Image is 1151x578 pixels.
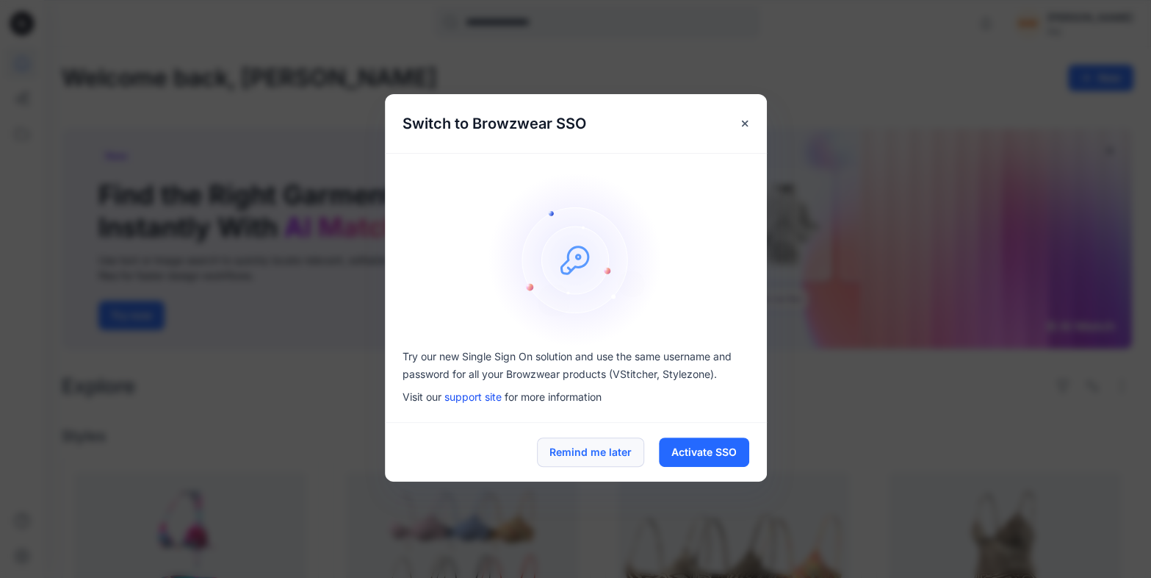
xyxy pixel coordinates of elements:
img: onboarding-sz2.1ef2cb9c.svg [488,171,664,348]
a: support site [444,390,502,403]
p: Visit our for more information [403,389,749,404]
h5: Switch to Browzwear SSO [385,94,604,153]
button: Remind me later [537,438,644,467]
button: Activate SSO [659,438,749,467]
p: Try our new Single Sign On solution and use the same username and password for all your Browzwear... [403,348,749,383]
button: Close [732,110,758,137]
